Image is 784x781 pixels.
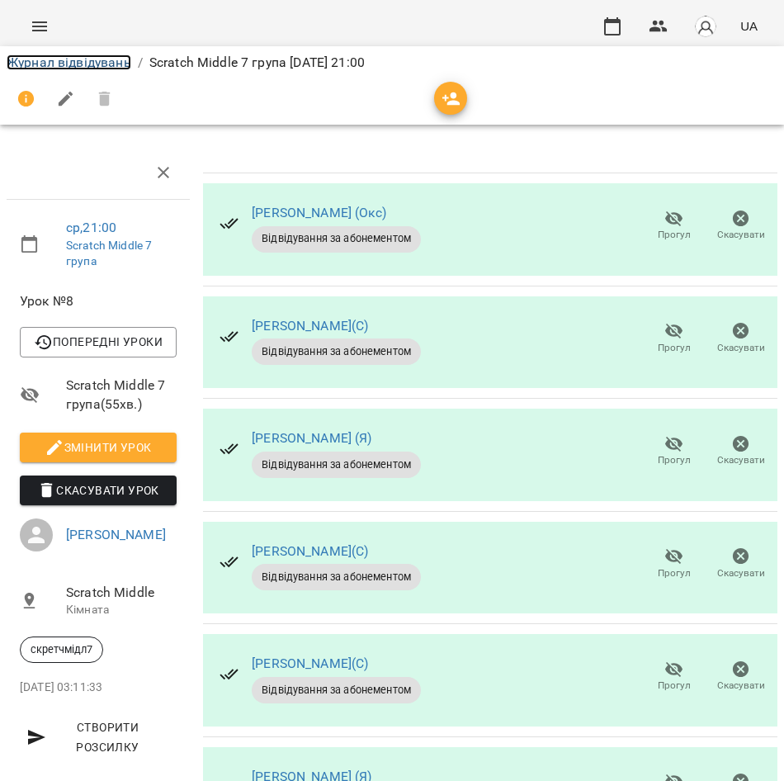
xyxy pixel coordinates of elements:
[658,228,691,242] span: Прогул
[640,542,707,588] button: Прогул
[252,543,368,559] a: [PERSON_NAME](С)
[66,602,177,618] p: Кімната
[66,376,177,414] span: Scratch Middle 7 група ( 55 хв. )
[252,656,368,671] a: [PERSON_NAME](С)
[20,291,177,311] span: Урок №8
[33,480,163,500] span: Скасувати Урок
[717,228,765,242] span: Скасувати
[252,205,386,220] a: [PERSON_NAME] (Окс)
[20,712,177,762] button: Створити розсилку
[640,315,707,362] button: Прогул
[20,637,103,663] div: скретчмідл7
[66,239,152,268] a: Scratch Middle 7 група
[707,203,774,249] button: Скасувати
[7,54,131,70] a: Журнал відвідувань
[252,318,368,334] a: [PERSON_NAME](С)
[658,566,691,580] span: Прогул
[717,679,765,693] span: Скасувати
[252,231,421,246] span: Відвідування за абонементом
[658,679,691,693] span: Прогул
[658,341,691,355] span: Прогул
[252,683,421,698] span: Відвідування за абонементом
[66,220,116,235] a: ср , 21:00
[252,344,421,359] span: Відвідування за абонементом
[26,717,170,757] span: Створити розсилку
[20,7,59,46] button: Menu
[640,654,707,700] button: Прогул
[20,476,177,505] button: Скасувати Урок
[717,453,765,467] span: Скасувати
[252,430,372,446] a: [PERSON_NAME] (Я)
[20,433,177,462] button: Змінити урок
[66,583,177,603] span: Scratch Middle
[20,327,177,357] button: Попередні уроки
[717,566,765,580] span: Скасувати
[20,679,177,696] p: [DATE] 03:11:33
[252,570,421,585] span: Відвідування за абонементом
[138,53,143,73] li: /
[707,315,774,362] button: Скасувати
[658,453,691,467] span: Прогул
[21,642,102,657] span: скретчмідл7
[149,53,365,73] p: Scratch Middle 7 група [DATE] 21:00
[640,203,707,249] button: Прогул
[252,457,421,472] span: Відвідування за абонементом
[707,654,774,700] button: Скасувати
[33,332,163,352] span: Попередні уроки
[717,341,765,355] span: Скасувати
[33,438,163,457] span: Змінити урок
[7,53,777,73] nav: breadcrumb
[734,11,764,41] button: UA
[740,17,758,35] span: UA
[694,15,717,38] img: avatar_s.png
[640,428,707,475] button: Прогул
[66,527,166,542] a: [PERSON_NAME]
[707,542,774,588] button: Скасувати
[707,428,774,475] button: Скасувати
